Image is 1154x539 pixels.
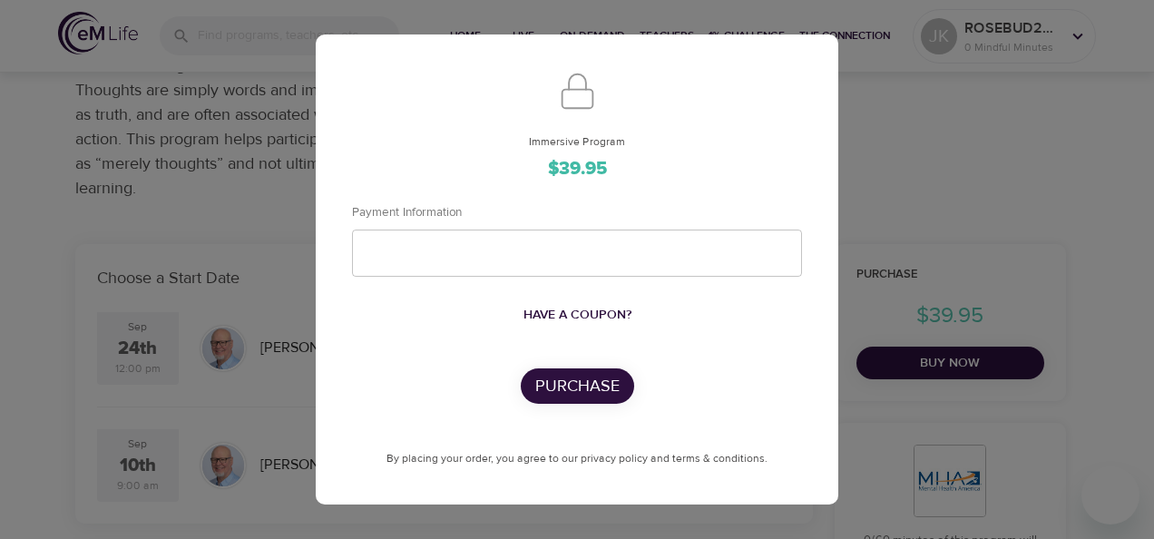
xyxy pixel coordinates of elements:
[352,203,689,221] p: Payment Information
[386,451,768,465] span: By placing your order, you agree to our privacy policy and terms & conditions.
[523,304,631,327] span: Have a coupon?
[535,374,620,398] p: Purchase
[367,245,787,261] iframe: Secure card payment input frame
[352,133,802,152] span: Immersive Program
[352,159,802,180] h3: $39.95
[516,299,639,332] button: Have a coupon?
[521,368,634,404] button: Purchase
